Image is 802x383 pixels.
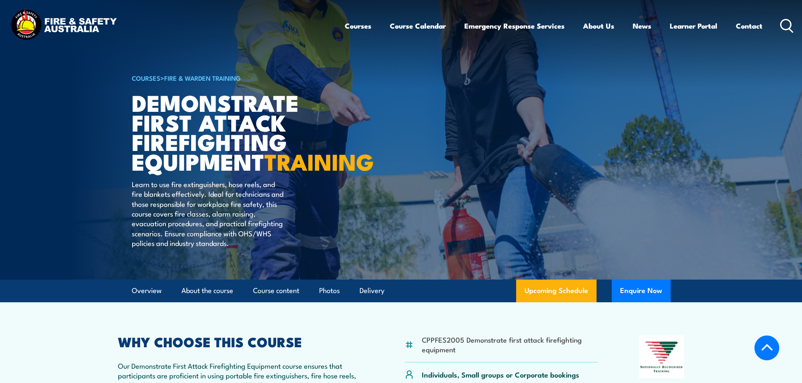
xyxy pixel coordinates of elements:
[422,370,579,379] p: Individuals, Small groups or Corporate bookings
[583,15,614,37] a: About Us
[253,280,299,302] a: Course content
[264,143,374,178] strong: TRAINING
[422,335,598,354] li: CPPFES2005 Demonstrate first attack firefighting equipment
[360,280,384,302] a: Delivery
[639,335,685,378] img: Nationally Recognised Training logo.
[670,15,717,37] a: Learner Portal
[516,280,597,302] a: Upcoming Schedule
[164,73,241,82] a: Fire & Warden Training
[464,15,565,37] a: Emergency Response Services
[319,280,340,302] a: Photos
[132,73,340,83] h6: >
[736,15,762,37] a: Contact
[118,335,364,347] h2: WHY CHOOSE THIS COURSE
[633,15,651,37] a: News
[132,73,160,82] a: COURSES
[132,179,285,248] p: Learn to use fire extinguishers, hose reels, and fire blankets effectively. Ideal for technicians...
[132,280,162,302] a: Overview
[390,15,446,37] a: Course Calendar
[345,15,371,37] a: Courses
[181,280,233,302] a: About the course
[132,92,340,171] h1: Demonstrate First Attack Firefighting Equipment
[612,280,671,302] button: Enquire Now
